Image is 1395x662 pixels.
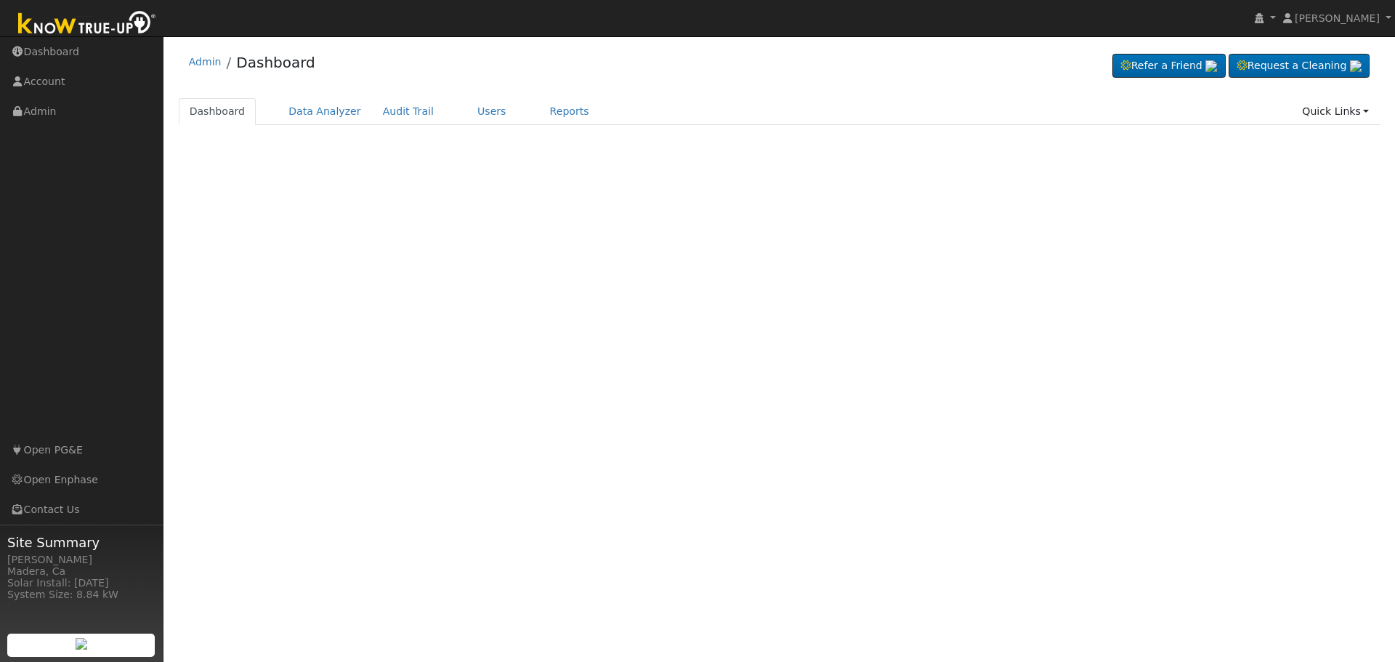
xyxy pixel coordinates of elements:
a: Dashboard [236,54,315,71]
div: Solar Install: [DATE] [7,576,155,591]
a: Quick Links [1291,98,1380,125]
div: [PERSON_NAME] [7,552,155,568]
a: Request a Cleaning [1229,54,1370,78]
div: Madera, Ca [7,564,155,579]
a: Users [466,98,517,125]
a: Reports [539,98,600,125]
a: Dashboard [179,98,256,125]
a: Refer a Friend [1112,54,1226,78]
span: [PERSON_NAME] [1295,12,1380,24]
img: retrieve [76,638,87,650]
img: retrieve [1205,60,1217,72]
a: Data Analyzer [278,98,372,125]
div: System Size: 8.84 kW [7,587,155,602]
img: Know True-Up [11,8,163,41]
img: retrieve [1350,60,1362,72]
a: Admin [189,56,222,68]
span: Site Summary [7,533,155,552]
a: Audit Trail [372,98,445,125]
